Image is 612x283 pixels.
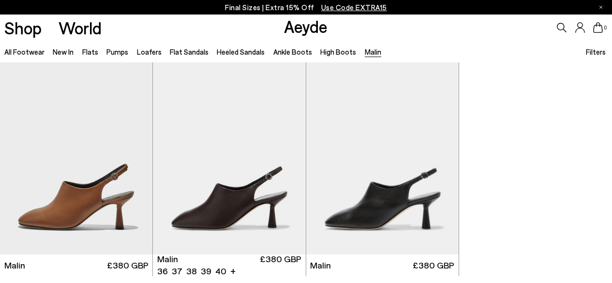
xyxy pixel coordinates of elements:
[230,264,236,277] li: +
[153,254,305,276] a: Malin 36 37 38 39 40 + £380 GBP
[153,62,306,254] img: Malin Slingback Mules
[4,19,42,36] a: Shop
[593,22,603,33] a: 0
[106,47,128,56] a: Pumps
[215,265,226,277] li: 40
[4,47,45,56] a: All Footwear
[260,253,301,277] span: £380 GBP
[273,47,312,56] a: Ankle Boots
[157,253,178,265] span: Malin
[321,3,387,12] span: Navigate to /collections/ss25-final-sizes
[201,265,211,277] li: 39
[413,259,454,271] span: £380 GBP
[306,62,459,254] img: Malin Slingback Mules
[586,47,606,56] span: Filters
[284,16,328,36] a: Aeyde
[82,47,98,56] a: Flats
[59,19,102,36] a: World
[172,265,182,277] li: 37
[153,62,305,254] a: Next slide Previous slide
[225,1,387,14] p: Final Sizes | Extra 15% Off
[603,25,608,30] span: 0
[365,47,381,56] a: Malin
[53,47,74,56] a: New In
[306,62,459,254] a: Next slide Previous slide
[306,62,459,254] div: 1 / 6
[217,47,265,56] a: Heeled Sandals
[107,259,149,271] span: £380 GBP
[137,47,162,56] a: Loafers
[170,47,209,56] a: Flat Sandals
[157,265,168,277] li: 36
[4,259,25,271] span: Malin
[320,47,356,56] a: High Boots
[153,62,306,254] div: 1 / 6
[157,265,224,277] ul: variant
[306,254,459,276] a: Malin £380 GBP
[186,265,197,277] li: 38
[310,259,331,271] span: Malin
